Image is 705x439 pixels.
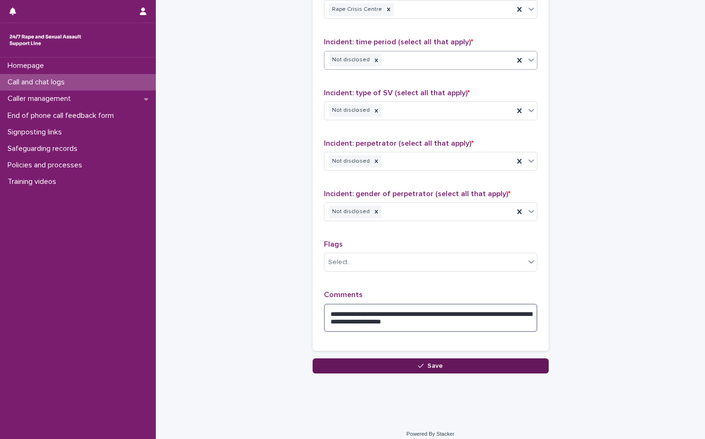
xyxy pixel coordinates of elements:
p: Policies and processes [4,161,90,170]
span: Save [427,363,443,369]
div: Select... [328,257,352,267]
p: Caller management [4,94,78,103]
span: Incident: type of SV (select all that apply) [324,89,470,97]
span: Comments [324,291,363,298]
div: Not disclosed [329,206,371,218]
button: Save [313,358,549,373]
span: Incident: gender of perpetrator (select all that apply) [324,190,510,198]
div: Rape Crisis Centre [329,3,383,16]
span: Incident: time period (select all that apply) [324,38,473,46]
img: rhQMoQhaT3yELyF149Cw [8,31,83,50]
p: Homepage [4,61,51,70]
div: Not disclosed [329,54,371,66]
div: Not disclosed [329,104,371,117]
p: Training videos [4,177,64,186]
span: Incident: perpetrator (select all that apply) [324,140,474,147]
p: Call and chat logs [4,78,72,87]
a: Powered By Stacker [407,431,454,437]
span: Flags [324,240,343,248]
div: Not disclosed [329,155,371,168]
p: Safeguarding records [4,144,85,153]
p: Signposting links [4,128,69,137]
p: End of phone call feedback form [4,111,121,120]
